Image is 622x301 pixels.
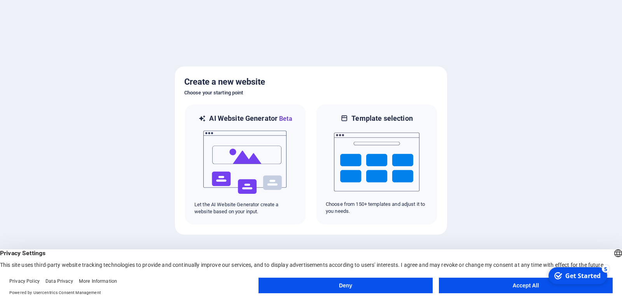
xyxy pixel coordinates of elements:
h6: Template selection [351,114,412,123]
p: Let the AI Website Generator create a website based on your input. [194,201,296,215]
div: Get Started 5 items remaining, 0% complete [8,3,66,20]
p: Choose from 150+ templates and adjust it to you needs. [326,201,428,215]
div: AI Website GeneratorBetaaiLet the AI Website Generator create a website based on your input. [184,104,306,225]
h5: Create a new website [184,76,438,88]
img: ai [203,124,288,201]
h6: Choose your starting point [184,88,438,97]
div: Get Started [24,7,60,16]
h6: AI Website Generator [209,114,292,124]
span: Beta [278,115,292,122]
div: Template selectionChoose from 150+ templates and adjust it to you needs. [316,104,438,225]
div: 5 [61,1,69,9]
